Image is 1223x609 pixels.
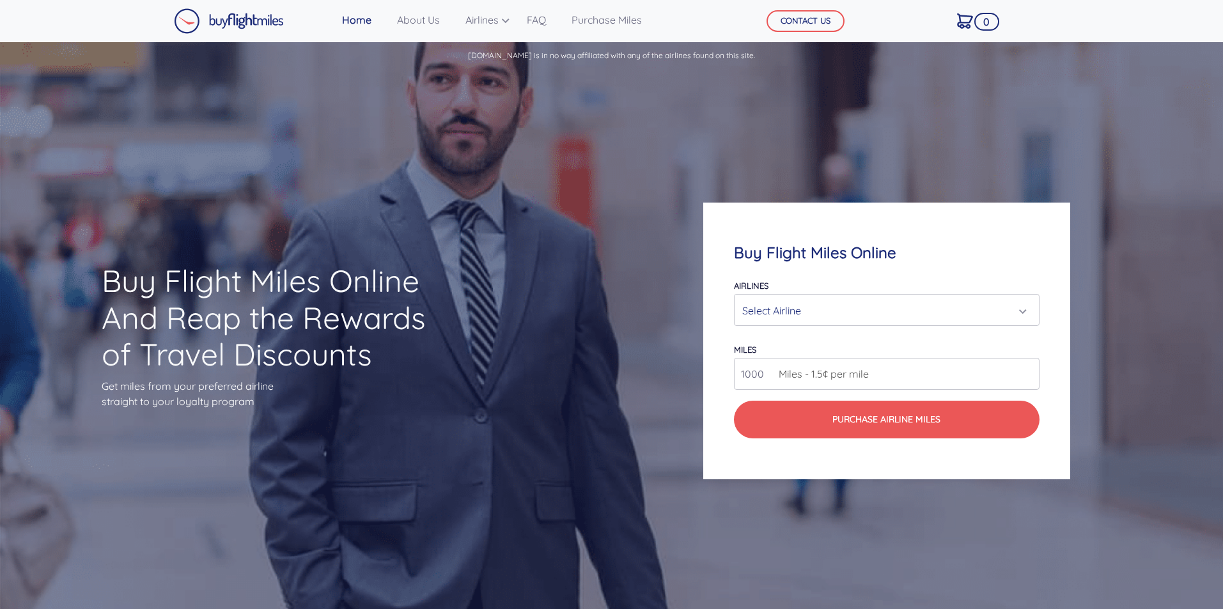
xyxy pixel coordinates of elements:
a: About Us [392,7,445,33]
span: Miles - 1.5¢ per mile [772,366,869,382]
a: Home [337,7,377,33]
h1: Buy Flight Miles Online And Reap the Rewards of Travel Discounts [102,263,448,373]
a: Purchase Miles [566,7,647,33]
label: miles [734,344,756,355]
a: FAQ [522,7,551,33]
h4: Buy Flight Miles Online [734,243,1039,262]
p: Get miles from your preferred airline straight to your loyalty program [102,378,448,409]
button: Select Airline [734,294,1039,326]
img: Buy Flight Miles Logo [174,8,284,34]
button: Purchase Airline Miles [734,401,1039,438]
img: Cart [957,13,973,29]
a: Buy Flight Miles Logo [174,5,284,37]
label: Airlines [734,281,768,291]
div: Select Airline [742,298,1023,323]
a: Airlines [460,7,506,33]
button: CONTACT US [767,10,845,32]
a: 0 [952,7,978,34]
span: 0 [974,13,999,31]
